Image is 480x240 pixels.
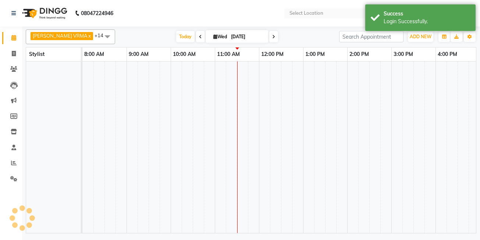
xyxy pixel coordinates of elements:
[19,3,69,24] img: logo
[289,10,323,17] div: Select Location
[95,32,109,38] span: +14
[339,31,403,42] input: Search Appointment
[29,51,45,57] span: Stylist
[408,32,433,42] button: ADD NEW
[176,31,195,42] span: Today
[82,49,106,60] a: 8:00 AM
[215,49,242,60] a: 11:00 AM
[410,34,431,39] span: ADD NEW
[229,31,266,42] input: 2025-09-03
[259,49,285,60] a: 12:00 PM
[127,49,150,60] a: 9:00 AM
[171,49,198,60] a: 10:00 AM
[348,49,371,60] a: 2:00 PM
[436,49,459,60] a: 4:00 PM
[384,18,470,25] div: Login Successfully.
[88,33,91,39] a: x
[81,3,113,24] b: 08047224946
[392,49,415,60] a: 3:00 PM
[33,33,88,39] span: [PERSON_NAME] VRMA
[211,34,229,39] span: Wed
[384,10,470,18] div: Success
[303,49,327,60] a: 1:00 PM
